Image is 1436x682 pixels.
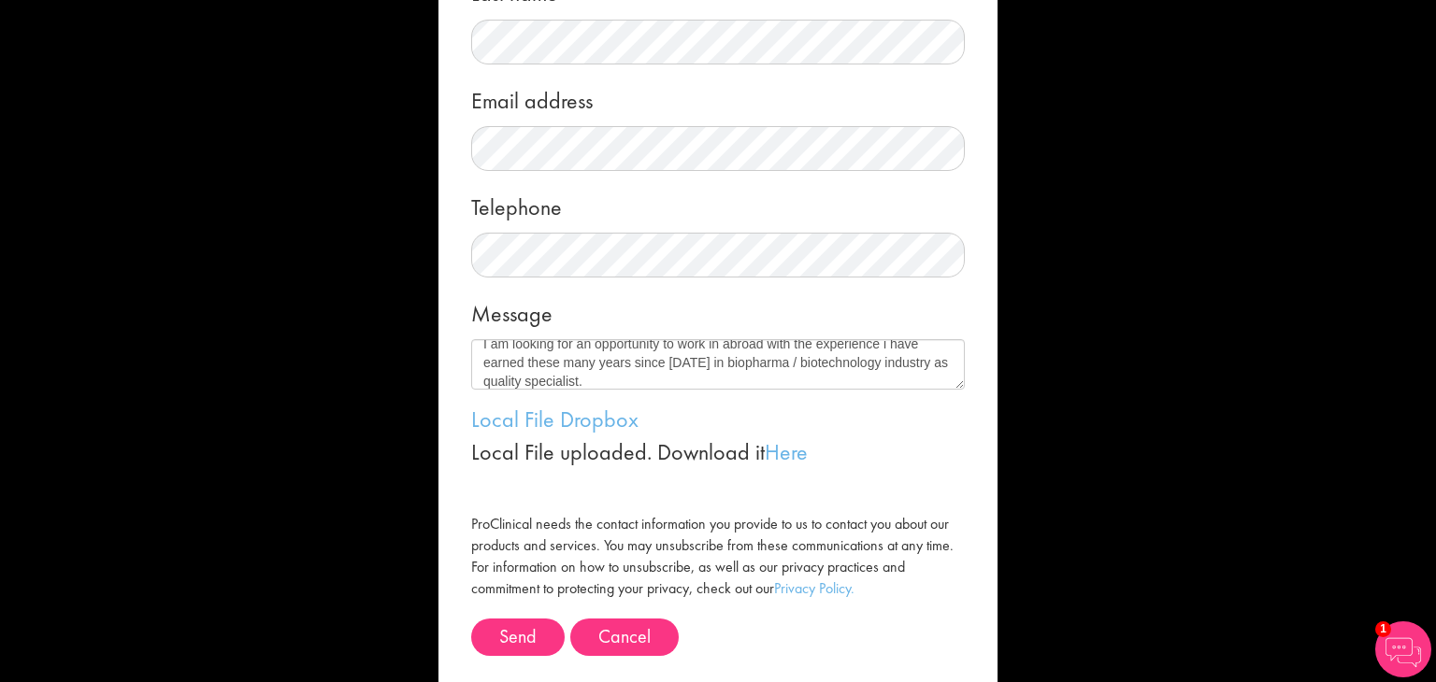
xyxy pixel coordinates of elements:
label: ProClinical needs the contact information you provide to us to contact you about our products and... [471,514,965,599]
span: Local File uploaded. Download it [471,437,808,466]
span: 1 [1375,621,1391,637]
a: Dropbox [560,405,639,433]
label: Message [471,291,553,330]
a: Here [765,437,808,466]
label: Telephone [471,185,562,223]
a: Local File [471,405,554,433]
a: Privacy Policy. [774,578,854,598]
button: Send [471,618,565,656]
button: Cancel [570,618,679,656]
img: Chatbot [1375,621,1431,677]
